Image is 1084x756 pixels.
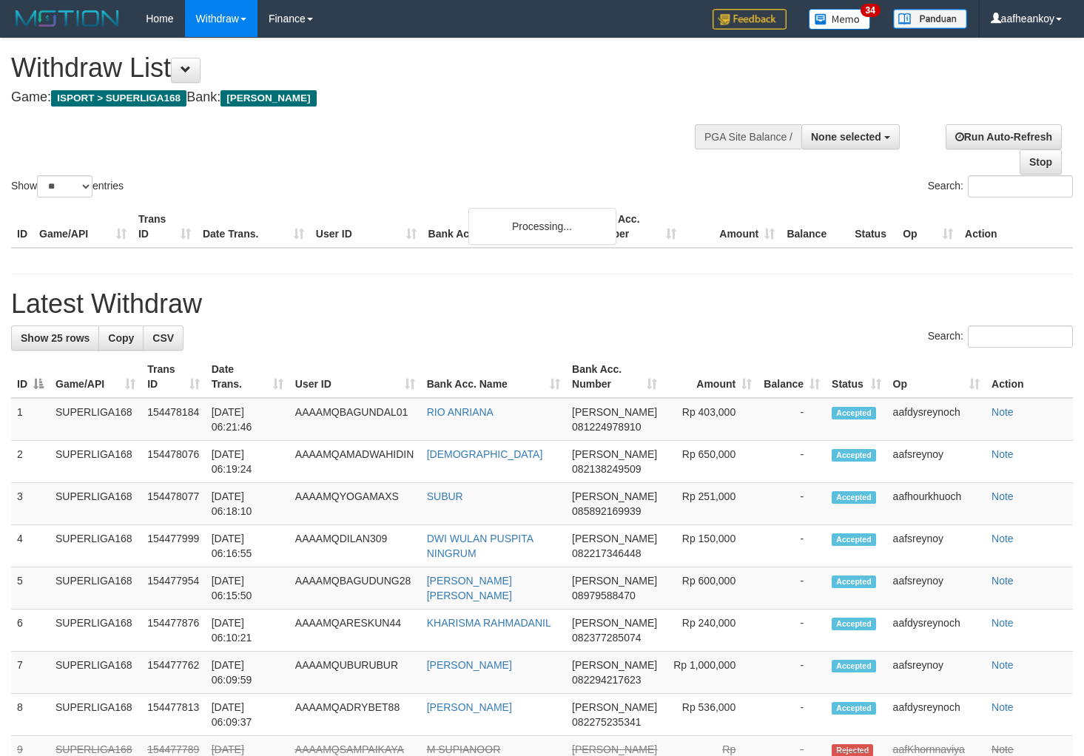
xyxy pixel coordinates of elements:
[758,441,826,483] td: -
[141,525,206,567] td: 154477999
[50,652,141,694] td: SUPERLIGA168
[572,701,657,713] span: [PERSON_NAME]
[682,206,781,248] th: Amount
[663,694,758,736] td: Rp 536,000
[832,449,876,462] span: Accepted
[584,206,682,248] th: Bank Acc. Number
[289,525,421,567] td: AAAAMQDILAN309
[959,206,1073,248] th: Action
[50,694,141,736] td: SUPERLIGA168
[832,576,876,588] span: Accepted
[695,124,801,149] div: PGA Site Balance /
[992,490,1014,502] a: Note
[992,659,1014,671] a: Note
[663,398,758,441] td: Rp 403,000
[572,547,641,559] span: Copy 082217346448 to clipboard
[1020,149,1062,175] a: Stop
[832,407,876,419] span: Accepted
[992,617,1014,629] a: Note
[50,525,141,567] td: SUPERLIGA168
[141,441,206,483] td: 154478076
[758,525,826,567] td: -
[11,652,50,694] td: 7
[21,332,90,344] span: Show 25 rows
[887,567,986,610] td: aafsreynoy
[427,617,551,629] a: KHARISMA RAHMADANIL
[289,356,421,398] th: User ID: activate to sort column ascending
[37,175,92,198] select: Showentries
[289,694,421,736] td: AAAAMQADRYBET88
[572,617,657,629] span: [PERSON_NAME]
[132,206,197,248] th: Trans ID
[663,483,758,525] td: Rp 251,000
[11,356,50,398] th: ID: activate to sort column descending
[143,325,184,351] a: CSV
[98,325,144,351] a: Copy
[887,398,986,441] td: aafdysreynoch
[427,533,533,559] a: DWI WULAN PUSPITA NINGRUM
[11,206,33,248] th: ID
[887,483,986,525] td: aafhourkhuoch
[572,406,657,418] span: [PERSON_NAME]
[928,175,1073,198] label: Search:
[572,590,636,601] span: Copy 08979588470 to clipboard
[861,4,881,17] span: 34
[663,652,758,694] td: Rp 1,000,000
[826,356,887,398] th: Status: activate to sort column ascending
[572,716,641,728] span: Copy 082275235341 to clipboard
[11,483,50,525] td: 3
[206,441,289,483] td: [DATE] 06:19:24
[986,356,1073,398] th: Action
[832,491,876,504] span: Accepted
[206,567,289,610] td: [DATE] 06:15:50
[832,660,876,672] span: Accepted
[310,206,423,248] th: User ID
[758,567,826,610] td: -
[289,398,421,441] td: AAAAMQBAGUNDAL01
[11,7,124,30] img: MOTION_logo.png
[468,208,616,245] div: Processing...
[968,175,1073,198] input: Search:
[663,356,758,398] th: Amount: activate to sort column ascending
[11,289,1073,319] h1: Latest Withdraw
[887,652,986,694] td: aafsreynoy
[758,483,826,525] td: -
[887,441,986,483] td: aafsreynoy
[141,483,206,525] td: 154478077
[992,701,1014,713] a: Note
[50,483,141,525] td: SUPERLIGA168
[663,441,758,483] td: Rp 650,000
[206,398,289,441] td: [DATE] 06:21:46
[141,398,206,441] td: 154478184
[968,325,1073,348] input: Search:
[572,659,657,671] span: [PERSON_NAME]
[992,533,1014,544] a: Note
[152,332,174,344] span: CSV
[11,441,50,483] td: 2
[992,406,1014,418] a: Note
[713,9,787,30] img: Feedback.jpg
[50,610,141,652] td: SUPERLIGA168
[992,575,1014,587] a: Note
[887,356,986,398] th: Op: activate to sort column ascending
[427,406,494,418] a: RIO ANRIANA
[758,356,826,398] th: Balance: activate to sort column ascending
[946,124,1062,149] a: Run Auto-Refresh
[758,694,826,736] td: -
[832,533,876,546] span: Accepted
[197,206,310,248] th: Date Trans.
[206,652,289,694] td: [DATE] 06:09:59
[427,490,463,502] a: SUBUR
[893,9,967,29] img: panduan.png
[928,325,1073,348] label: Search:
[11,610,50,652] td: 6
[206,694,289,736] td: [DATE] 06:09:37
[11,53,708,83] h1: Withdraw List
[206,610,289,652] td: [DATE] 06:10:21
[758,398,826,441] td: -
[572,743,657,755] span: [PERSON_NAME]
[992,448,1014,460] a: Note
[289,652,421,694] td: AAAAMQUBURUBUR
[220,90,316,107] span: [PERSON_NAME]
[11,567,50,610] td: 5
